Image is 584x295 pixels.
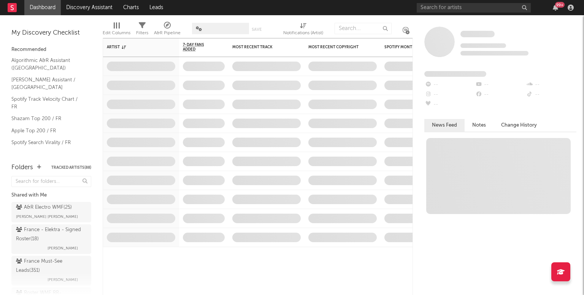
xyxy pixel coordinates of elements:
button: Save [252,27,262,32]
div: Edit Columns [103,29,130,38]
div: -- [526,80,576,90]
div: Artist [107,45,164,49]
div: Most Recent Copyright [308,45,365,49]
div: Folders [11,163,33,172]
a: Spotify Search Virality / FR [11,138,84,147]
button: News Feed [424,119,465,132]
a: [PERSON_NAME] Assistant / [GEOGRAPHIC_DATA] [11,76,84,91]
span: [PERSON_NAME] [PERSON_NAME] [16,212,78,221]
div: A&R Pipeline [154,19,181,41]
span: [PERSON_NAME] [48,275,78,284]
span: 0 fans last week [460,51,528,56]
a: Some Artist [460,30,495,38]
div: My Discovery Checklist [11,29,91,38]
input: Search for folders... [11,176,91,187]
span: Some Artist [460,31,495,37]
div: Shared with Me [11,191,91,200]
div: France - Elektra - Signed Roster ( 18 ) [16,225,85,244]
a: France Must-See Leads(351)[PERSON_NAME] [11,256,91,285]
div: A&R Electro WMF ( 25 ) [16,203,72,212]
input: Search for artists [417,3,531,13]
span: 7-Day Fans Added [183,43,213,52]
button: Tracked Artists(88) [51,166,91,170]
div: Notifications (Artist) [283,19,323,41]
span: Fans Added by Platform [424,71,486,77]
div: 99 + [555,2,565,8]
div: Spotify Monthly Listeners [384,45,441,49]
div: France Must-See Leads ( 351 ) [16,257,85,275]
a: Spotify Track Velocity Chart / FR [11,95,84,111]
div: -- [424,80,475,90]
div: -- [475,80,525,90]
span: Tracking Since: [DATE] [460,43,506,48]
div: -- [475,90,525,100]
div: -- [526,90,576,100]
div: Filters [136,19,148,41]
a: Algorithmic A&R Assistant ([GEOGRAPHIC_DATA]) [11,56,84,72]
a: Shazam Top 200 / FR [11,114,84,123]
button: Notes [465,119,494,132]
div: Edit Columns [103,19,130,41]
a: Apple Top 200 / FR [11,127,84,135]
button: 99+ [553,5,558,11]
div: Filters [136,29,148,38]
button: Change History [494,119,544,132]
div: -- [424,100,475,109]
div: -- [424,90,475,100]
div: Notifications (Artist) [283,29,323,38]
div: Most Recent Track [232,45,289,49]
span: [PERSON_NAME] [48,244,78,253]
div: Recommended [11,45,91,54]
div: A&R Pipeline [154,29,181,38]
a: France - Elektra - Signed Roster(18)[PERSON_NAME] [11,224,91,254]
a: A&R Electro WMF(25)[PERSON_NAME] [PERSON_NAME] [11,202,91,222]
input: Search... [335,23,392,34]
